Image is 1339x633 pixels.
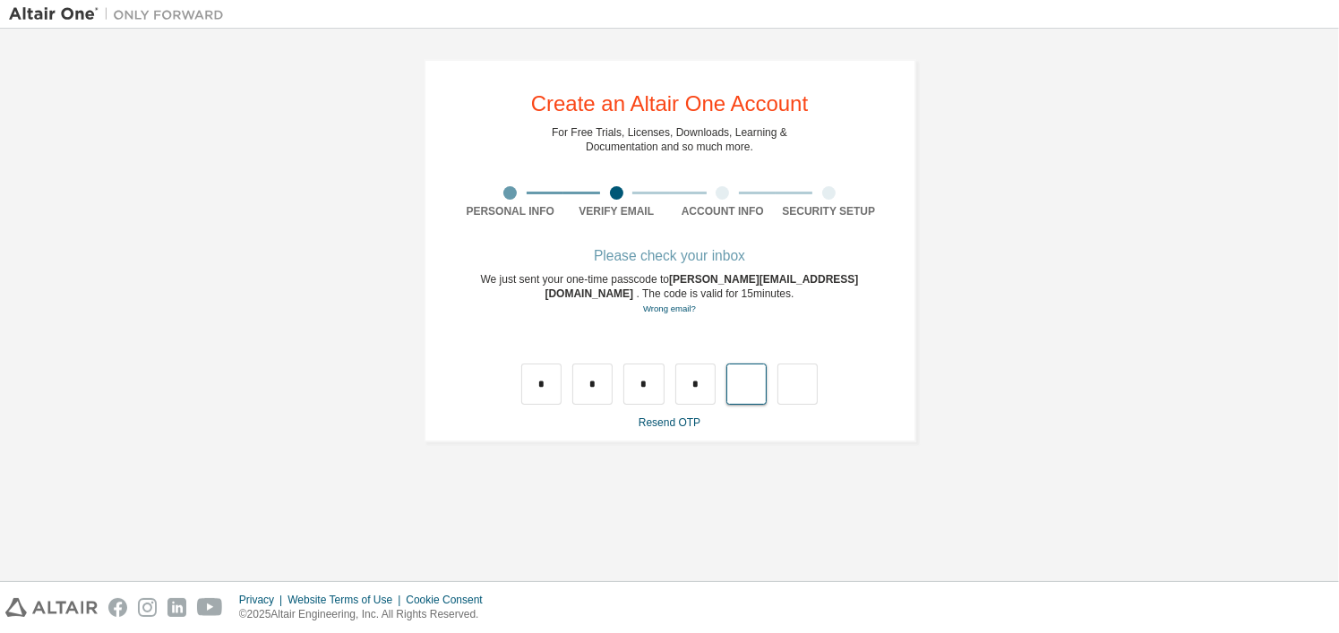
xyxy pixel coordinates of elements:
[563,204,670,218] div: Verify Email
[776,204,882,218] div: Security Setup
[670,204,777,218] div: Account Info
[197,598,223,617] img: youtube.svg
[458,251,882,261] div: Please check your inbox
[531,93,809,115] div: Create an Altair One Account
[5,598,98,617] img: altair_logo.svg
[458,204,564,218] div: Personal Info
[406,593,493,607] div: Cookie Consent
[167,598,186,617] img: linkedin.svg
[288,593,406,607] div: Website Terms of Use
[552,125,787,154] div: For Free Trials, Licenses, Downloads, Learning & Documentation and so much more.
[639,416,700,429] a: Resend OTP
[138,598,157,617] img: instagram.svg
[9,5,233,23] img: Altair One
[643,304,696,313] a: Go back to the registration form
[458,272,882,316] div: We just sent your one-time passcode to . The code is valid for 15 minutes.
[108,598,127,617] img: facebook.svg
[239,607,494,622] p: © 2025 Altair Engineering, Inc. All Rights Reserved.
[545,273,859,300] span: [PERSON_NAME][EMAIL_ADDRESS][DOMAIN_NAME]
[239,593,288,607] div: Privacy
